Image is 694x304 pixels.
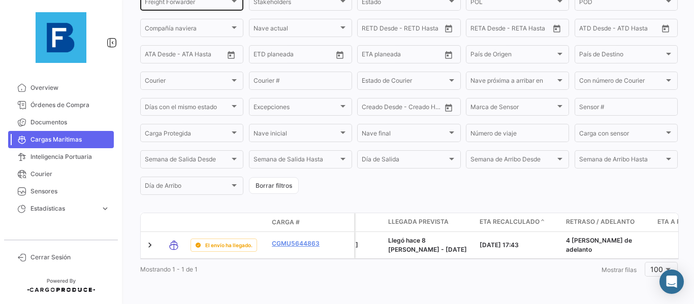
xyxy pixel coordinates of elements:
[140,265,198,273] span: Mostrando 1 - 1 de 1
[658,21,673,36] button: Open calendar
[480,241,519,249] span: [DATE] 17:43
[36,12,86,63] img: 12429640-9da8-4fa2-92c4-ea5716e443d2.jpg
[145,131,230,139] span: Carga Protegida
[101,204,110,213] span: expand_more
[249,177,299,194] button: Borrar filtros
[272,239,325,248] a: CGMU5644863
[145,157,230,164] span: Semana de Salida Desde
[145,240,155,250] a: Expand/Collapse Row
[388,217,449,226] span: Llegada prevista
[30,204,97,213] span: Estadísticas
[549,21,564,36] button: Open calendar
[30,100,110,110] span: Órdenes de Compra
[254,157,338,164] span: Semana de Salida Hasta
[8,114,114,131] a: Documentos
[579,26,611,33] input: ATD Desde
[183,52,220,59] input: ATA Hasta
[566,217,635,226] span: Retraso / Adelanto
[362,157,447,164] span: Día de Salida
[579,79,664,86] span: Con número de Courier
[8,165,114,183] a: Courier
[384,213,476,231] datatable-header-cell: Llegada prevista
[161,218,186,226] datatable-header-cell: Modo de Transporte
[30,253,110,262] span: Cerrar Sesión
[650,265,663,274] span: 100
[657,217,689,226] span: ETA a POT
[362,26,380,33] input: Desde
[279,52,317,59] input: Hasta
[186,218,268,226] datatable-header-cell: Estado de Envio
[145,79,230,86] span: Courier
[8,183,114,200] a: Sensores
[579,131,664,139] span: Carga con sensor
[8,131,114,148] a: Cargas Marítimas
[30,170,110,179] span: Courier
[8,96,114,114] a: Órdenes de Compra
[403,105,441,112] input: Creado Hasta
[362,105,396,112] input: Creado Desde
[205,241,253,249] span: El envío ha llegado.
[496,26,533,33] input: Hasta
[566,237,632,253] span: 4 [PERSON_NAME] de adelanto
[476,213,562,231] datatable-header-cell: ETA Recalculado
[30,118,110,127] span: Documentos
[387,26,425,33] input: Hasta
[480,217,540,226] span: ETA Recalculado
[579,157,664,164] span: Semana de Arribo Hasta
[8,79,114,96] a: Overview
[362,79,447,86] span: Estado de Courier
[470,52,555,59] span: País de Origen
[329,218,354,226] datatable-header-cell: Póliza
[254,26,338,33] span: Nave actual
[362,52,380,59] input: Desde
[30,135,110,144] span: Cargas Marítimas
[30,187,110,196] span: Sensores
[254,131,338,139] span: Nave inicial
[387,52,425,59] input: Hasta
[254,105,338,112] span: Excepciones
[659,269,684,294] div: Abrir Intercom Messenger
[268,214,329,231] datatable-header-cell: Carga #
[254,52,272,59] input: Desde
[579,52,664,59] span: País de Destino
[602,266,637,274] span: Mostrar filas
[618,26,656,33] input: ATD Hasta
[145,184,230,191] span: Día de Arribo
[8,148,114,165] a: Inteligencia Portuaria
[441,100,456,115] button: Open calendar
[470,79,555,86] span: Nave próxima a arribar en
[470,26,489,33] input: Desde
[470,105,555,112] span: Marca de Sensor
[562,213,653,231] datatable-header-cell: Retraso / Adelanto
[441,21,456,36] button: Open calendar
[441,47,456,62] button: Open calendar
[332,47,348,62] button: Open calendar
[145,26,230,33] span: Compañía naviera
[145,52,176,59] input: ATA Desde
[272,218,300,227] span: Carga #
[145,105,230,112] span: Días con el mismo estado
[388,236,471,254] div: Llegó hace 8 [PERSON_NAME] - [DATE]
[30,152,110,161] span: Inteligencia Portuaria
[30,83,110,92] span: Overview
[362,131,447,139] span: Nave final
[224,47,239,62] button: Open calendar
[470,157,555,164] span: Semana de Arribo Desde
